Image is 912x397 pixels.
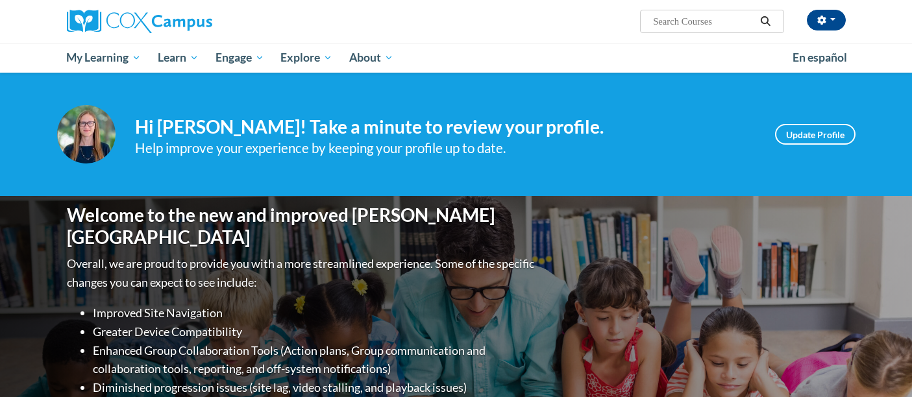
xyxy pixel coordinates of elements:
[93,304,537,322] li: Improved Site Navigation
[58,43,150,73] a: My Learning
[93,322,537,341] li: Greater Device Compatibility
[784,44,856,71] a: En español
[67,254,537,292] p: Overall, we are proud to provide you with a more streamlined experience. Some of the specific cha...
[67,204,537,248] h1: Welcome to the new and improved [PERSON_NAME][GEOGRAPHIC_DATA]
[756,14,775,29] button: Search
[349,50,393,66] span: About
[67,10,314,33] a: Cox Campus
[775,124,856,145] a: Update Profile
[207,43,273,73] a: Engage
[807,10,846,30] button: Account Settings
[216,50,264,66] span: Engage
[67,10,212,33] img: Cox Campus
[149,43,207,73] a: Learn
[272,43,341,73] a: Explore
[57,105,116,163] img: Profile Image
[793,51,847,64] span: En español
[135,116,756,138] h4: Hi [PERSON_NAME]! Take a minute to review your profile.
[93,378,537,397] li: Diminished progression issues (site lag, video stalling, and playback issues)
[158,50,199,66] span: Learn
[93,341,537,379] li: Enhanced Group Collaboration Tools (Action plans, Group communication and collaboration tools, re...
[652,14,756,29] input: Search Courses
[47,43,865,73] div: Main menu
[280,50,332,66] span: Explore
[135,138,756,159] div: Help improve your experience by keeping your profile up to date.
[66,50,141,66] span: My Learning
[341,43,402,73] a: About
